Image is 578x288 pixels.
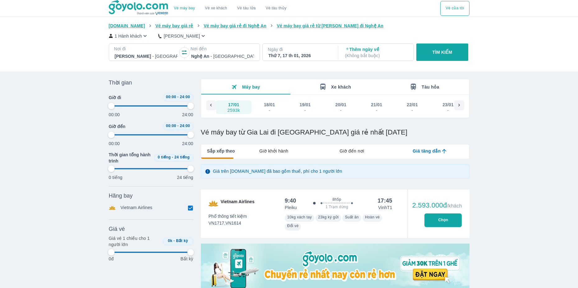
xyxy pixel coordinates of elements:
div: Thứ 7, 17 th 01, 2026 [268,53,331,59]
span: Giờ khởi hành [259,148,288,154]
span: - [177,124,178,128]
span: 0k [168,239,172,243]
span: 00:00 [166,95,176,99]
span: Xe khách [331,85,351,89]
button: TÌM KIẾM [416,43,468,61]
span: Hãng bay [109,192,133,199]
span: /khách [447,203,462,208]
span: 8h5p [332,197,341,202]
span: 00:00 [166,124,176,128]
p: 24 tiếng [177,174,193,181]
div: 2593k [227,108,240,113]
span: Vé máy bay giá rẻ đi Nghệ An [204,23,266,28]
div: 23/01 [442,102,454,108]
span: Giờ đi [109,94,121,101]
div: 19/01 [300,102,311,108]
span: 23kg ký gửi [318,215,339,219]
span: Đổi vé [287,224,299,228]
div: 17/01 [228,102,239,108]
button: [PERSON_NAME] [158,33,206,39]
span: Sắp xếp theo [207,148,235,154]
span: Máy bay [242,85,260,89]
p: Bất kỳ [180,256,193,262]
span: Vé máy bay giá rẻ [155,23,193,28]
p: 1 Hành khách [115,33,142,39]
p: 0 tiếng [109,174,123,181]
p: Vinh T1 [378,204,392,211]
div: - [407,108,418,113]
div: 18/01 [264,102,275,108]
span: VN1717,VN1614 [209,220,247,226]
span: Giá tăng dần [413,148,441,154]
p: Nơi đi [114,46,178,52]
p: [PERSON_NAME] [164,33,200,39]
div: - [443,108,453,113]
p: 24:00 [182,112,193,118]
button: Vé tàu thủy [261,1,291,16]
p: ( Không bắt buộc ) [345,53,408,59]
span: Giờ đến [109,123,126,130]
span: Phổ thông tiết kiệm [209,213,247,219]
div: - [371,108,382,113]
span: 0 tiếng [158,155,171,159]
span: [DOMAIN_NAME] [109,23,145,28]
a: Vé xe khách [205,6,227,11]
p: Nơi đến [191,46,255,52]
h1: Vé máy bay từ Gia Lai đi [GEOGRAPHIC_DATA] giá rẻ nhất [DATE] [201,128,469,137]
span: 10kg xách tay [287,215,312,219]
div: lab API tabs example [235,144,469,158]
span: Vietnam Airlines [221,199,255,208]
p: Thêm ngày về [345,46,408,59]
p: Giá vé 1 chiều cho 1 người lớn [109,235,160,248]
div: 21/01 [371,102,382,108]
p: 00:00 [109,112,120,118]
span: Giá vé [109,225,125,233]
div: choose transportation mode [440,1,469,16]
p: Pleiku [285,204,297,211]
div: - [264,108,275,113]
button: 1 Hành khách [109,33,149,39]
span: Hoàn vé [365,215,380,219]
button: Chọn [424,213,462,227]
a: Vé máy bay [174,6,195,11]
span: 24:00 [180,95,190,99]
p: Ngày đi [268,46,332,53]
p: Giá trên [DOMAIN_NAME] đã bao gồm thuế, phí cho 1 người lớn [213,168,342,174]
span: - [177,95,178,99]
span: Thời gian [109,79,132,86]
div: - [300,108,311,113]
nav: breadcrumb [109,23,469,29]
div: 2.593.000đ [412,202,462,209]
span: 24:00 [180,124,190,128]
p: 00:00 [109,140,120,147]
div: - [335,108,346,113]
span: Thời gian tổng hành trình [109,152,152,164]
p: TÌM KIẾM [432,49,452,55]
span: Suất ăn [345,215,359,219]
span: Giờ đến nơi [340,148,364,154]
span: 24 tiếng [174,155,190,159]
button: Vé của tôi [440,1,469,16]
span: Bất kỳ [176,239,188,243]
img: VN [208,199,218,208]
div: 20/01 [335,102,346,108]
span: - [172,155,173,159]
a: Vé tàu lửa [232,1,261,16]
span: Vé máy bay giá rẻ từ [PERSON_NAME] đi Nghệ An [277,23,383,28]
span: - [173,239,175,243]
p: Vietnam Airlines [121,204,153,211]
div: 9:40 [285,197,296,204]
div: 22/01 [407,102,418,108]
span: Tàu hỏa [422,85,439,89]
p: 24:00 [182,140,193,147]
div: choose transportation mode [169,1,291,16]
p: 0đ [109,256,114,262]
div: 17:45 [377,197,392,204]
